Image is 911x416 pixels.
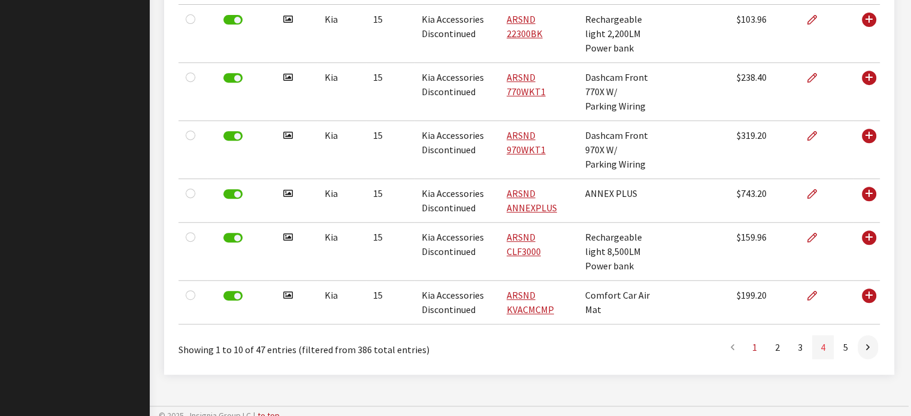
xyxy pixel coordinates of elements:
[414,281,500,324] td: Kia Accessories Discontinued
[854,223,880,281] td: Use Enter key to show more/less
[283,189,293,199] i: Has image
[414,121,500,179] td: Kia Accessories Discontinued
[807,281,827,311] a: Edit Part
[283,15,293,25] i: Has image
[807,63,827,93] a: Edit Part
[223,189,243,199] label: Deactivate Part
[730,121,800,179] td: $319.20
[730,281,800,324] td: $199.20
[283,233,293,242] i: Has image
[854,5,880,63] td: Use Enter key to show more/less
[507,13,543,40] a: ARSND 22300BK
[807,121,827,151] a: Edit Part
[578,63,657,121] td: Dashcam Front 770X W/ Parking Wiring
[578,5,657,63] td: Rechargeable light 2,200LM Power bank
[414,63,500,121] td: Kia Accessories Discontinued
[283,291,293,300] i: Has image
[507,231,541,257] a: ARSND CLF3000
[854,179,880,223] td: Use Enter key to show more/less
[414,179,500,223] td: Kia Accessories Discontinued
[730,63,800,121] td: $238.40
[730,5,800,63] td: $103.96
[730,179,800,223] td: $743.20
[807,179,827,209] a: Edit Part
[283,73,293,83] i: Has image
[317,63,366,121] td: Kia
[366,281,414,324] td: 15
[744,335,765,359] a: 1
[223,131,243,141] label: Deactivate Part
[507,71,546,98] a: ARSND 770WKT1
[812,335,834,359] a: 4
[366,63,414,121] td: 15
[854,121,880,179] td: Use Enter key to show more/less
[414,223,500,281] td: Kia Accessories Discontinued
[507,187,557,214] a: ARSND ANNEXPLUS
[789,335,811,359] a: 3
[317,281,366,324] td: Kia
[317,5,366,63] td: Kia
[366,179,414,223] td: 15
[578,179,657,223] td: ANNEX PLUS
[366,223,414,281] td: 15
[366,121,414,179] td: 15
[223,233,243,242] label: Deactivate Part
[178,334,462,357] div: Showing 1 to 10 of 47 entries (filtered from 386 total entries)
[835,335,856,359] a: 5
[317,121,366,179] td: Kia
[854,63,880,121] td: Use Enter key to show more/less
[578,121,657,179] td: Dashcam Front 970X W/ Parking Wiring
[730,223,800,281] td: $159.96
[223,291,243,300] label: Deactivate Part
[283,131,293,141] i: Has image
[578,223,657,281] td: Rechargeable light 8,500LM Power bank
[366,5,414,63] td: 15
[807,5,827,35] a: Edit Part
[317,223,366,281] td: Kia
[223,73,243,83] label: Deactivate Part
[507,289,554,315] a: ARSND KVACMCMP
[317,179,366,223] td: Kia
[767,335,788,359] a: 2
[578,281,657,324] td: Comfort Car Air Mat
[223,15,243,25] label: Deactivate Part
[414,5,500,63] td: Kia Accessories Discontinued
[854,281,880,324] td: Use Enter key to show more/less
[507,129,546,156] a: ARSND 970WKT1
[807,223,827,253] a: Edit Part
